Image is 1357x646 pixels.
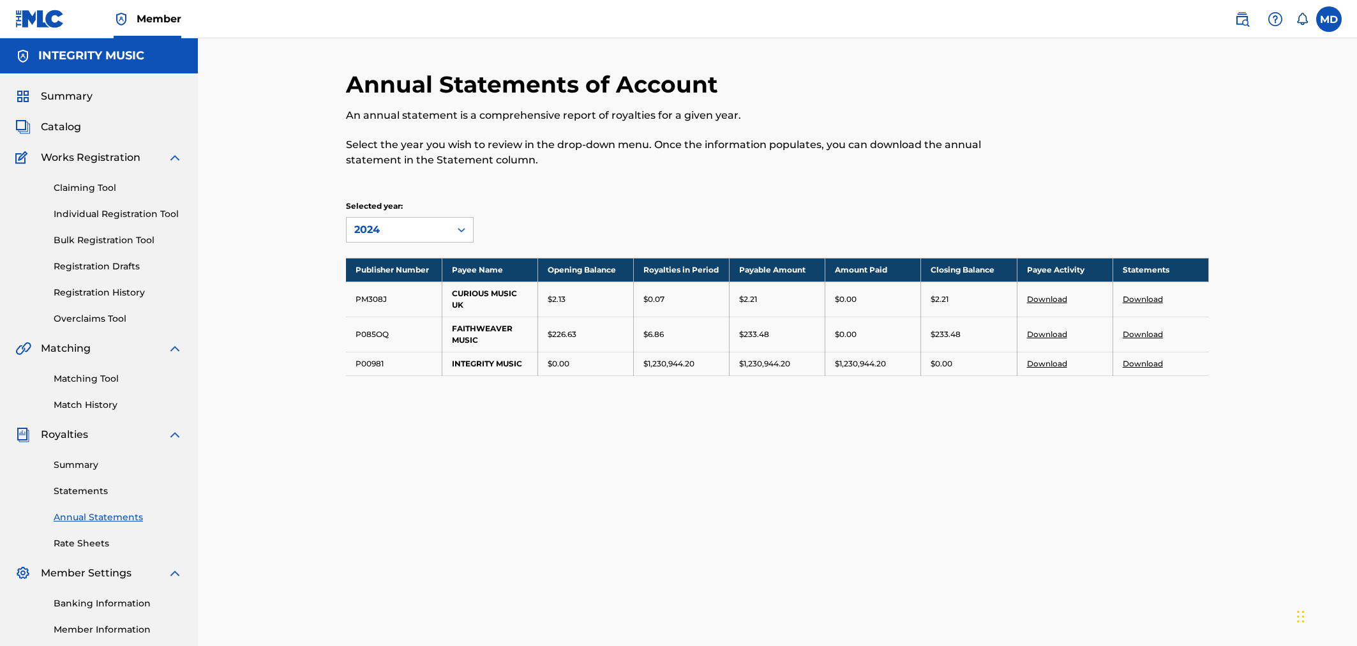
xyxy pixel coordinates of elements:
[1123,329,1163,339] a: Download
[1123,359,1163,368] a: Download
[643,329,664,340] p: $6.86
[346,258,442,282] th: Publisher Number
[167,150,183,165] img: expand
[54,511,183,524] a: Annual Statements
[15,49,31,64] img: Accounts
[346,137,1010,168] p: Select the year you wish to review in the drop-down menu. Once the information populates, you can...
[167,566,183,581] img: expand
[739,329,769,340] p: $233.48
[1321,434,1357,537] iframe: Resource Center
[41,119,81,135] span: Catalog
[739,294,757,305] p: $2.21
[54,260,183,273] a: Registration Drafts
[1293,585,1357,646] iframe: Chat Widget
[15,427,31,442] img: Royalties
[54,537,183,550] a: Rate Sheets
[537,258,633,282] th: Opening Balance
[54,398,183,412] a: Match History
[1017,258,1113,282] th: Payee Activity
[825,258,921,282] th: Amount Paid
[137,11,181,26] span: Member
[1113,258,1208,282] th: Statements
[15,566,31,581] img: Member Settings
[15,10,64,28] img: MLC Logo
[41,566,131,581] span: Member Settings
[1234,11,1250,27] img: search
[15,119,31,135] img: Catalog
[730,258,825,282] th: Payable Amount
[1268,11,1283,27] img: help
[41,341,91,356] span: Matching
[15,119,81,135] a: CatalogCatalog
[346,108,1010,123] p: An annual statement is a comprehensive report of royalties for a given year.
[835,294,857,305] p: $0.00
[54,597,183,610] a: Banking Information
[548,294,566,305] p: $2.13
[835,358,886,370] p: $1,230,944.20
[1296,13,1308,26] div: Notifications
[1229,6,1255,32] a: Public Search
[41,427,88,442] span: Royalties
[54,234,183,247] a: Bulk Registration Tool
[548,358,569,370] p: $0.00
[167,341,183,356] img: expand
[41,89,93,104] span: Summary
[54,372,183,386] a: Matching Tool
[643,358,694,370] p: $1,230,944.20
[38,49,144,63] h5: INTEGRITY MUSIC
[1263,6,1288,32] div: Help
[633,258,729,282] th: Royalties in Period
[1297,597,1305,636] div: Drag
[54,623,183,636] a: Member Information
[346,200,474,212] p: Selected year:
[835,329,857,340] p: $0.00
[346,352,442,375] td: P00981
[54,458,183,472] a: Summary
[346,317,442,352] td: P085OQ
[54,484,183,498] a: Statements
[931,358,952,370] p: $0.00
[931,329,961,340] p: $233.48
[442,317,537,352] td: FAITHWEAVER MUSIC
[1027,359,1067,368] a: Download
[739,358,790,370] p: $1,230,944.20
[54,312,183,326] a: Overclaims Tool
[346,282,442,317] td: PM308J
[1316,6,1342,32] div: User Menu
[54,207,183,221] a: Individual Registration Tool
[15,150,32,165] img: Works Registration
[15,89,93,104] a: SummarySummary
[167,427,183,442] img: expand
[15,341,31,356] img: Matching
[1027,329,1067,339] a: Download
[354,222,442,237] div: 2024
[548,329,576,340] p: $226.63
[931,294,948,305] p: $2.21
[114,11,129,27] img: Top Rightsholder
[442,352,537,375] td: INTEGRITY MUSIC
[442,258,537,282] th: Payee Name
[346,70,724,99] h2: Annual Statements of Account
[1027,294,1067,304] a: Download
[643,294,664,305] p: $0.07
[54,181,183,195] a: Claiming Tool
[54,286,183,299] a: Registration History
[41,150,140,165] span: Works Registration
[442,282,537,317] td: CURIOUS MUSIC UK
[921,258,1017,282] th: Closing Balance
[15,89,31,104] img: Summary
[1123,294,1163,304] a: Download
